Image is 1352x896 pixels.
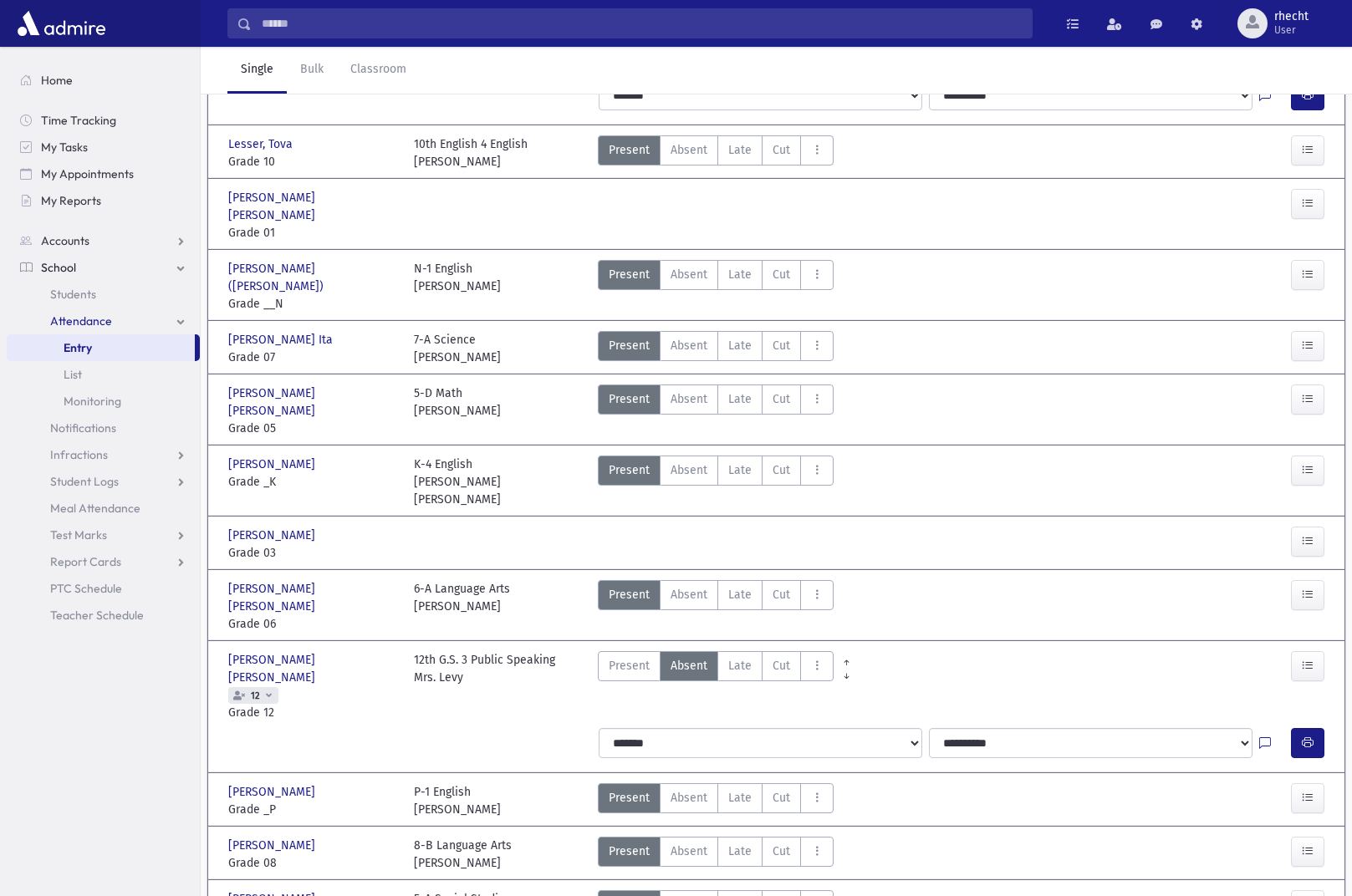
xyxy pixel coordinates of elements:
[773,461,790,479] span: Cut
[414,384,501,437] div: 5-D Math [PERSON_NAME]
[609,461,650,479] span: Present
[671,390,707,408] span: Absent
[609,789,650,807] span: Present
[671,657,707,675] span: Absent
[228,783,319,801] span: [PERSON_NAME]
[64,394,121,409] span: Monitoring
[7,160,200,187] a: My Appointments
[228,384,397,420] span: [PERSON_NAME] [PERSON_NAME]
[64,367,82,382] span: List
[1274,10,1309,23] span: rhecht
[609,390,650,408] span: Present
[7,495,200,522] a: Meal Attendance
[414,135,528,171] div: 10th English 4 English [PERSON_NAME]
[41,193,101,208] span: My Reports
[609,657,650,675] span: Present
[228,854,397,872] span: Grade 08
[7,441,200,468] a: Infractions
[773,843,790,860] span: Cut
[228,224,397,242] span: Grade 01
[728,266,752,283] span: Late
[7,254,200,281] a: School
[228,456,319,473] span: [PERSON_NAME]
[598,456,834,508] div: AttTypes
[50,608,144,623] span: Teacher Schedule
[7,361,200,388] a: List
[228,295,397,313] span: Grade __N
[228,420,397,437] span: Grade 05
[7,281,200,308] a: Students
[41,260,76,275] span: School
[228,331,336,349] span: [PERSON_NAME] Ita
[671,843,707,860] span: Absent
[598,783,834,818] div: AttTypes
[609,586,650,603] span: Present
[50,501,140,516] span: Meal Attendance
[728,390,752,408] span: Late
[671,266,707,283] span: Absent
[287,47,337,94] a: Bulk
[50,474,119,489] span: Student Logs
[609,337,650,354] span: Present
[7,468,200,495] a: Student Logs
[64,340,92,355] span: Entry
[50,527,107,542] span: Test Marks
[247,690,263,701] span: 12
[337,47,420,94] a: Classroom
[41,166,134,181] span: My Appointments
[7,415,200,441] a: Notifications
[414,456,583,508] div: K-4 English [PERSON_NAME] [PERSON_NAME]
[7,107,200,134] a: Time Tracking
[50,447,108,462] span: Infractions
[228,651,397,686] span: [PERSON_NAME] [PERSON_NAME]
[414,260,501,313] div: N-1 English [PERSON_NAME]
[773,390,790,408] span: Cut
[252,8,1032,38] input: Search
[671,141,707,159] span: Absent
[228,189,397,224] span: [PERSON_NAME] [PERSON_NAME]
[7,575,200,602] a: PTC Schedule
[773,337,790,354] span: Cut
[50,420,116,435] span: Notifications
[414,651,555,721] div: 12th G.S. 3 Public Speaking Mrs. Levy
[773,141,790,159] span: Cut
[228,153,397,171] span: Grade 10
[609,266,650,283] span: Present
[414,837,512,872] div: 8-B Language Arts [PERSON_NAME]
[41,73,73,88] span: Home
[1274,23,1309,37] span: User
[13,7,110,40] img: AdmirePro
[609,141,650,159] span: Present
[773,266,790,283] span: Cut
[228,473,397,491] span: Grade _K
[228,704,397,721] span: Grade 12
[228,837,319,854] span: [PERSON_NAME]
[7,227,200,254] a: Accounts
[414,580,510,633] div: 6-A Language Arts [PERSON_NAME]
[598,837,834,872] div: AttTypes
[773,789,790,807] span: Cut
[598,331,834,366] div: AttTypes
[7,548,200,575] a: Report Cards
[50,581,122,596] span: PTC Schedule
[598,580,834,633] div: AttTypes
[7,522,200,548] a: Test Marks
[671,586,707,603] span: Absent
[228,615,397,633] span: Grade 06
[773,586,790,603] span: Cut
[228,349,397,366] span: Grade 07
[7,308,200,334] a: Attendance
[228,260,397,295] span: [PERSON_NAME] ([PERSON_NAME])
[50,287,96,302] span: Students
[728,843,752,860] span: Late
[50,554,121,569] span: Report Cards
[414,331,501,366] div: 7-A Science [PERSON_NAME]
[728,461,752,479] span: Late
[609,843,650,860] span: Present
[50,313,112,328] span: Attendance
[7,388,200,415] a: Monitoring
[728,789,752,807] span: Late
[728,586,752,603] span: Late
[728,657,752,675] span: Late
[7,187,200,214] a: My Reports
